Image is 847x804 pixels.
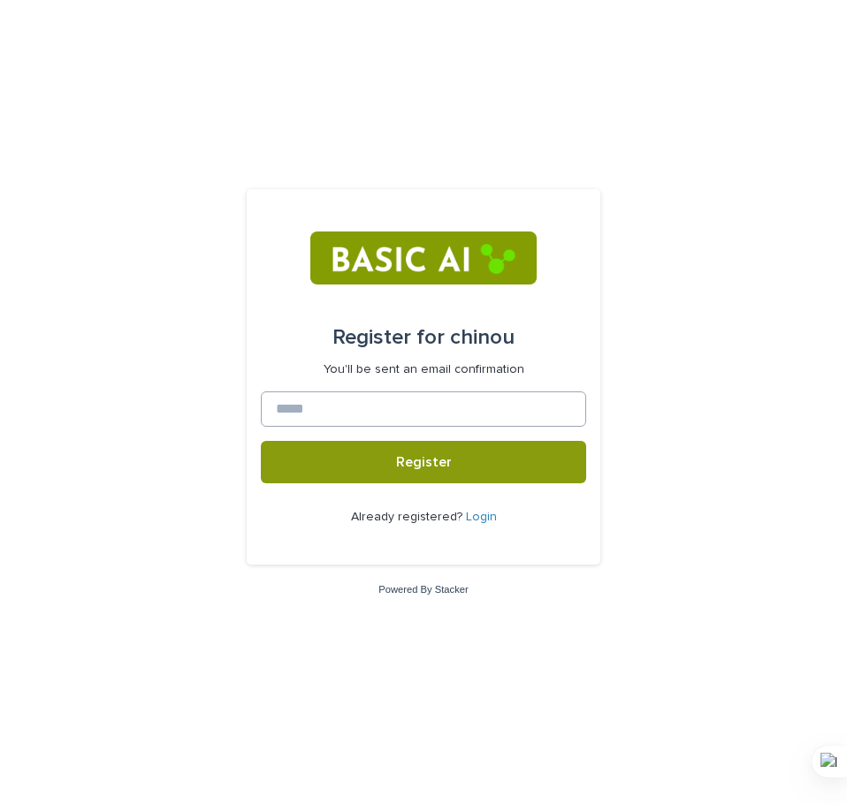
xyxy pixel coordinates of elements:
div: chinou [332,313,515,362]
img: RtIB8pj2QQiOZo6waziI [310,231,536,284]
span: Register [396,455,452,469]
span: Register for [332,327,445,348]
button: Register [261,441,586,483]
span: Already registered? [351,511,466,523]
a: Login [466,511,497,523]
a: Powered By Stacker [378,584,468,595]
p: You'll be sent an email confirmation [324,362,524,377]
